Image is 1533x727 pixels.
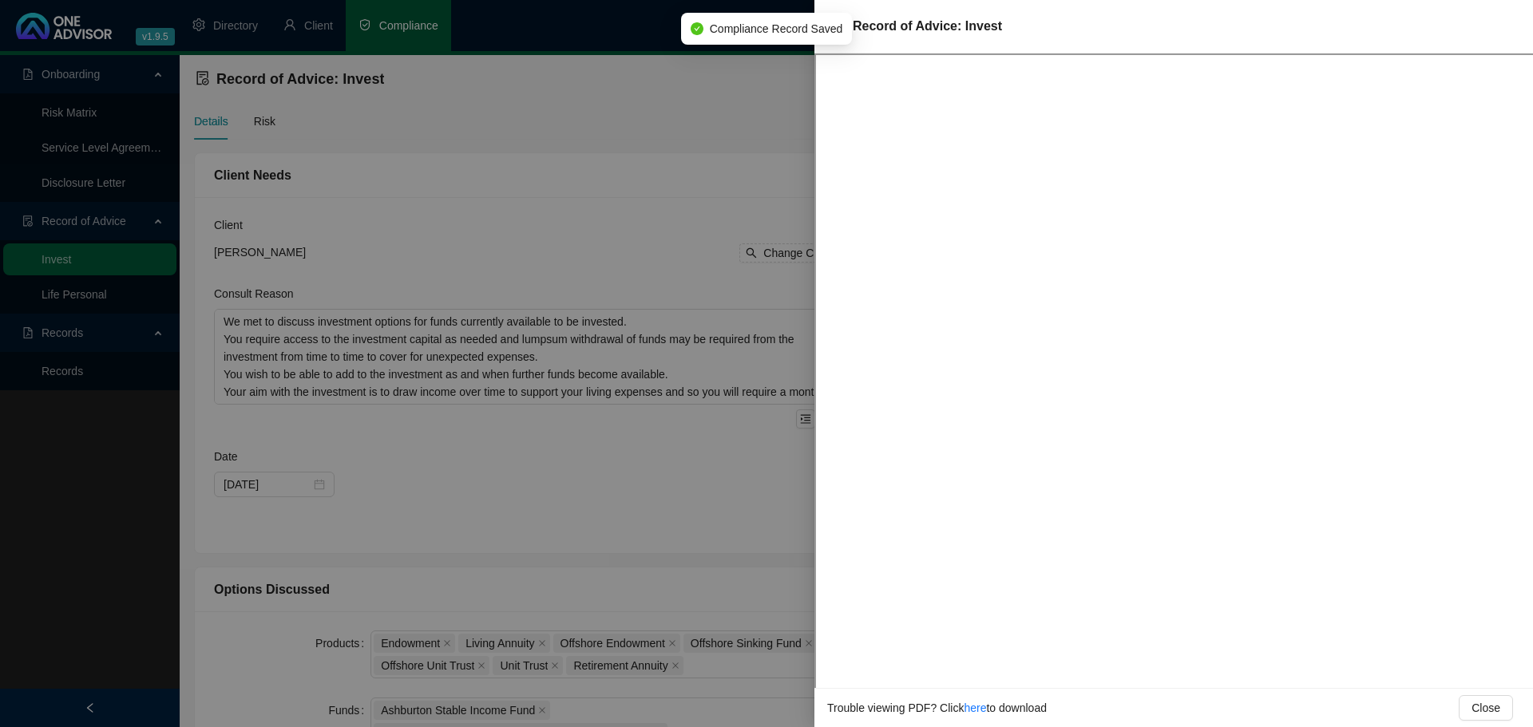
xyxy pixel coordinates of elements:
[1459,695,1513,721] button: Close
[827,701,964,714] span: Trouble viewing PDF? Click
[853,19,1002,33] span: Record of Advice: Invest
[1472,699,1500,717] span: Close
[710,20,843,38] span: Compliance Record Saved
[986,701,1047,714] span: to download
[691,22,703,35] span: check-circle
[964,701,986,714] a: here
